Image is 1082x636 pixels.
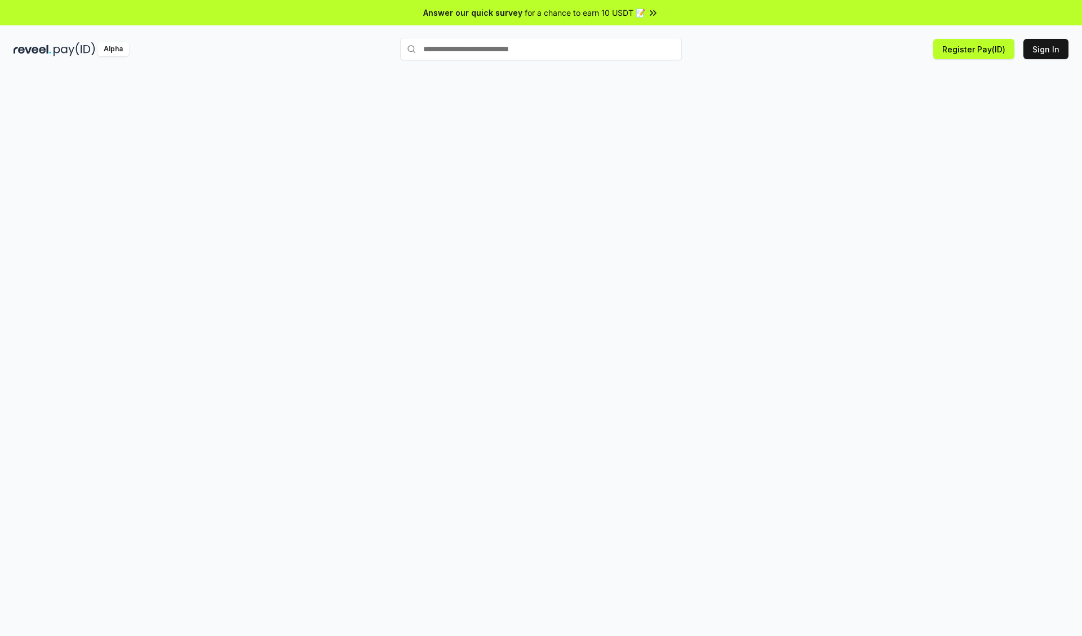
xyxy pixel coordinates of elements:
span: for a chance to earn 10 USDT 📝 [525,7,645,19]
button: Sign In [1023,39,1068,59]
span: Answer our quick survey [423,7,522,19]
img: pay_id [54,42,95,56]
button: Register Pay(ID) [933,39,1014,59]
div: Alpha [97,42,129,56]
img: reveel_dark [14,42,51,56]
